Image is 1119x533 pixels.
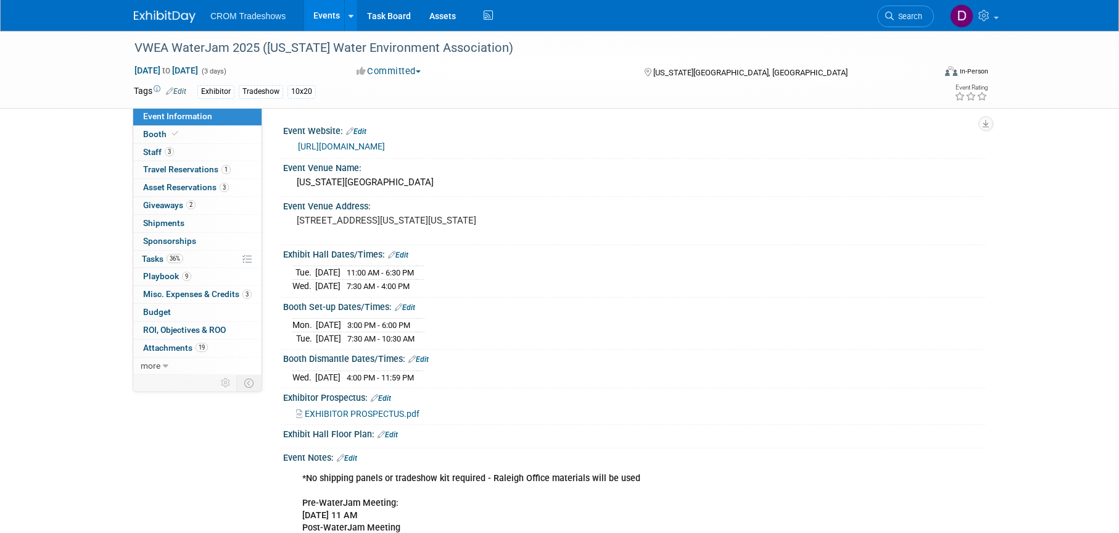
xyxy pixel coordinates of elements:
[292,280,315,293] td: Wed.
[143,307,171,317] span: Budget
[133,358,262,375] a: more
[297,215,562,226] pre: [STREET_ADDRESS][US_STATE][US_STATE]
[133,161,262,178] a: Travel Reservations1
[200,67,226,75] span: (3 days)
[877,6,934,27] a: Search
[197,85,234,98] div: Exhibitor
[133,286,262,303] a: Misc. Expenses & Credits3
[395,303,415,312] a: Edit
[298,141,385,151] a: [URL][DOMAIN_NAME]
[347,334,415,343] span: 7:30 AM - 10:30 AM
[133,340,262,357] a: Attachments19
[143,218,184,228] span: Shipments
[954,85,988,91] div: Event Rating
[283,425,985,441] div: Exhibit Hall Floor Plan:
[186,200,196,209] span: 2
[143,325,226,335] span: ROI, Objectives & ROO
[894,12,922,21] span: Search
[130,37,915,59] div: VWEA WaterJam 2025 ([US_STATE] Water Environment Association)
[237,375,262,391] td: Toggle Event Tabs
[296,409,419,419] a: EXHIBITOR PROSPECTUS.pdf
[283,197,985,212] div: Event Venue Address:
[371,394,391,403] a: Edit
[141,361,160,371] span: more
[346,127,366,136] a: Edit
[143,236,196,246] span: Sponsorships
[133,304,262,321] a: Budget
[143,343,208,353] span: Attachments
[215,375,237,391] td: Personalize Event Tab Strip
[142,254,183,264] span: Tasks
[133,322,262,339] a: ROI, Objectives & ROO
[316,319,341,332] td: [DATE]
[283,122,985,138] div: Event Website:
[133,233,262,250] a: Sponsorships
[287,85,316,98] div: 10x20
[133,144,262,161] a: Staff3
[352,65,426,78] button: Committed
[950,4,973,28] img: Daniel Austria
[337,454,357,463] a: Edit
[143,111,212,121] span: Event Information
[172,130,178,137] i: Booth reservation complete
[305,409,419,419] span: EXHIBITOR PROSPECTUS.pdf
[196,343,208,352] span: 19
[210,11,286,21] span: CROM Tradeshows
[134,65,199,76] span: [DATE] [DATE]
[143,289,252,299] span: Misc. Expenses & Credits
[133,126,262,143] a: Booth
[133,215,262,232] a: Shipments
[653,68,848,77] span: [US_STATE][GEOGRAPHIC_DATA], [GEOGRAPHIC_DATA]
[283,388,985,405] div: Exhibitor Prospectus:
[292,319,316,332] td: Mon.
[388,251,408,259] a: Edit
[408,355,429,364] a: Edit
[133,197,262,214] a: Giveaways2
[283,350,985,366] div: Booth Dismantle Dates/Times:
[283,448,985,464] div: Event Notes:
[347,321,410,330] span: 3:00 PM - 6:00 PM
[143,200,196,210] span: Giveaways
[292,371,315,384] td: Wed.
[378,430,398,439] a: Edit
[182,272,191,281] span: 9
[133,179,262,196] a: Asset Reservations3
[221,165,231,174] span: 1
[134,10,196,23] img: ExhibitDay
[315,266,341,280] td: [DATE]
[945,66,957,76] img: Format-Inperson.png
[220,183,229,192] span: 3
[292,173,976,192] div: [US_STATE][GEOGRAPHIC_DATA]
[292,332,316,345] td: Tue.
[166,87,186,96] a: Edit
[861,64,988,83] div: Event Format
[315,371,341,384] td: [DATE]
[315,280,341,293] td: [DATE]
[134,85,186,99] td: Tags
[316,332,341,345] td: [DATE]
[133,251,262,268] a: Tasks36%
[143,129,181,139] span: Booth
[302,523,400,533] b: Post-WaterJam Meeting
[347,268,414,277] span: 11:00 AM - 6:30 PM
[160,65,172,75] span: to
[283,159,985,174] div: Event Venue Name:
[133,268,262,285] a: Playbook9
[283,298,985,314] div: Booth Set-up Dates/Times:
[165,147,174,156] span: 3
[239,85,283,98] div: Tradeshow
[302,473,640,508] b: *No shipping panels or tradeshow kit required - Raleigh Office materials will be used Pre-WaterJa...
[143,147,174,157] span: Staff
[959,67,988,76] div: In-Person
[302,510,358,521] b: [DATE] 11 AM
[292,266,315,280] td: Tue.
[143,182,229,192] span: Asset Reservations
[347,373,414,382] span: 4:00 PM - 11:59 PM
[242,290,252,299] span: 3
[283,245,985,261] div: Exhibit Hall Dates/Times:
[167,254,183,263] span: 36%
[133,108,262,125] a: Event Information
[347,282,410,291] span: 7:30 AM - 4:00 PM
[143,271,191,281] span: Playbook
[143,164,231,174] span: Travel Reservations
